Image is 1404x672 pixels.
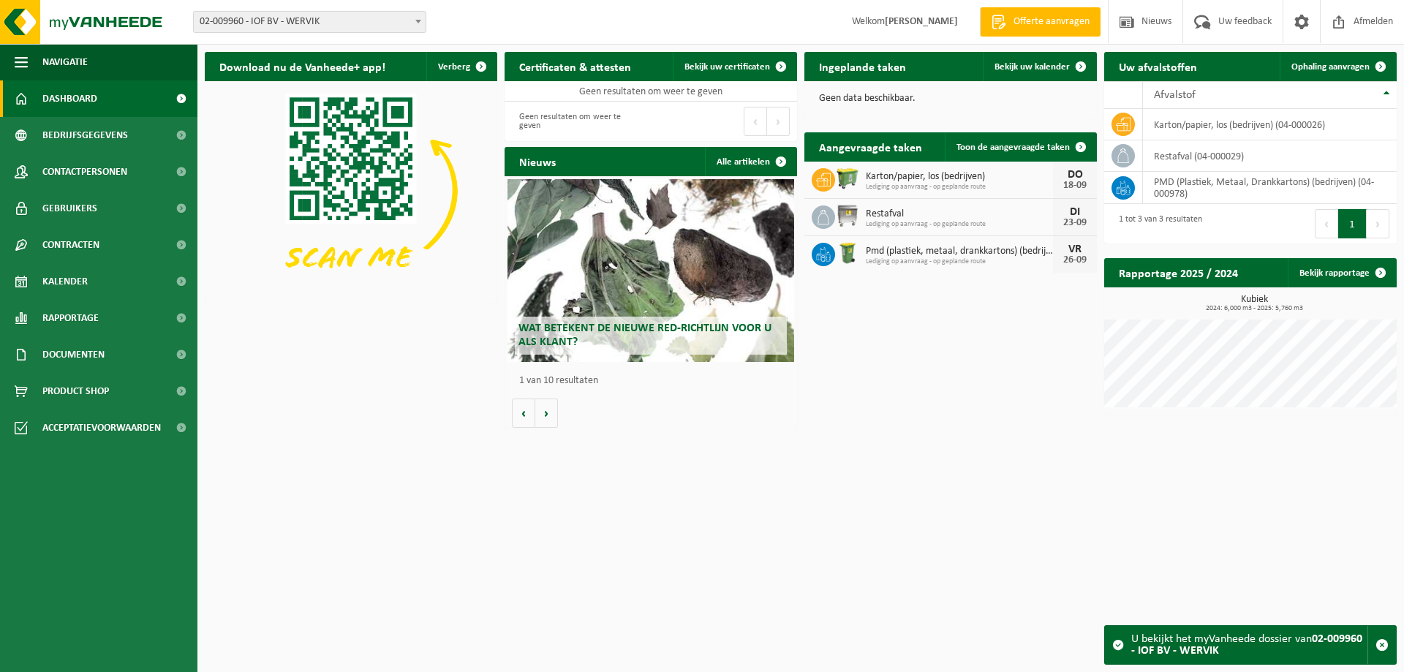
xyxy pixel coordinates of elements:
span: Wat betekent de nieuwe RED-richtlijn voor u als klant? [518,322,771,348]
span: Afvalstof [1154,89,1196,101]
div: 1 tot 3 van 3 resultaten [1111,208,1202,240]
h2: Aangevraagde taken [804,132,937,161]
span: Ophaling aanvragen [1291,62,1370,72]
span: Lediging op aanvraag - op geplande route [866,220,1053,229]
button: Previous [744,107,767,136]
button: Verberg [426,52,496,81]
h2: Download nu de Vanheede+ app! [205,52,400,80]
a: Toon de aangevraagde taken [945,132,1095,162]
a: Bekijk uw kalender [983,52,1095,81]
a: Bekijk uw certificaten [673,52,796,81]
span: 2024: 6,000 m3 - 2025: 5,760 m3 [1111,305,1397,312]
button: Volgende [535,399,558,428]
span: Karton/papier, los (bedrijven) [866,171,1053,183]
div: DI [1060,206,1090,218]
a: Ophaling aanvragen [1280,52,1395,81]
button: 1 [1338,209,1367,238]
span: Gebruikers [42,190,97,227]
span: Contactpersonen [42,154,127,190]
span: Lediging op aanvraag - op geplande route [866,257,1053,266]
strong: 02-009960 - IOF BV - WERVIK [1131,633,1362,657]
h2: Uw afvalstoffen [1104,52,1212,80]
td: karton/papier, los (bedrijven) (04-000026) [1143,109,1397,140]
div: U bekijkt het myVanheede dossier van [1131,626,1367,664]
h2: Rapportage 2025 / 2024 [1104,258,1253,287]
button: Next [767,107,790,136]
div: 18-09 [1060,181,1090,191]
div: 26-09 [1060,255,1090,265]
p: Geen data beschikbaar. [819,94,1082,104]
p: 1 van 10 resultaten [519,376,790,386]
span: Restafval [866,208,1053,220]
td: Geen resultaten om weer te geven [505,81,797,102]
a: Bekijk rapportage [1288,258,1395,287]
div: DO [1060,169,1090,181]
img: WB-0660-HPE-GN-50 [835,166,860,191]
span: Verberg [438,62,470,72]
span: Acceptatievoorwaarden [42,409,161,446]
div: VR [1060,243,1090,255]
img: WB-0240-HPE-GN-50 [835,241,860,265]
span: 02-009960 - IOF BV - WERVIK [193,11,426,33]
span: Pmd (plastiek, metaal, drankkartons) (bedrijven) [866,246,1053,257]
span: Navigatie [42,44,88,80]
div: Geen resultaten om weer te geven [512,105,643,137]
button: Vorige [512,399,535,428]
span: Dashboard [42,80,97,117]
img: WB-1100-GAL-GY-02 [835,203,860,228]
h3: Kubiek [1111,295,1397,312]
span: Lediging op aanvraag - op geplande route [866,183,1053,192]
img: Download de VHEPlus App [205,81,497,301]
span: Offerte aanvragen [1010,15,1093,29]
span: Toon de aangevraagde taken [956,143,1070,152]
h2: Certificaten & attesten [505,52,646,80]
button: Next [1367,209,1389,238]
a: Alle artikelen [705,147,796,176]
span: Kalender [42,263,88,300]
h2: Nieuws [505,147,570,175]
span: Product Shop [42,373,109,409]
span: Bedrijfsgegevens [42,117,128,154]
span: Bekijk uw kalender [994,62,1070,72]
span: Rapportage [42,300,99,336]
h2: Ingeplande taken [804,52,921,80]
td: PMD (Plastiek, Metaal, Drankkartons) (bedrijven) (04-000978) [1143,172,1397,204]
span: 02-009960 - IOF BV - WERVIK [194,12,426,32]
span: Bekijk uw certificaten [684,62,770,72]
span: Documenten [42,336,105,373]
span: Contracten [42,227,99,263]
strong: [PERSON_NAME] [885,16,958,27]
button: Previous [1315,209,1338,238]
div: 23-09 [1060,218,1090,228]
a: Wat betekent de nieuwe RED-richtlijn voor u als klant? [507,179,794,362]
a: Offerte aanvragen [980,7,1101,37]
td: restafval (04-000029) [1143,140,1397,172]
